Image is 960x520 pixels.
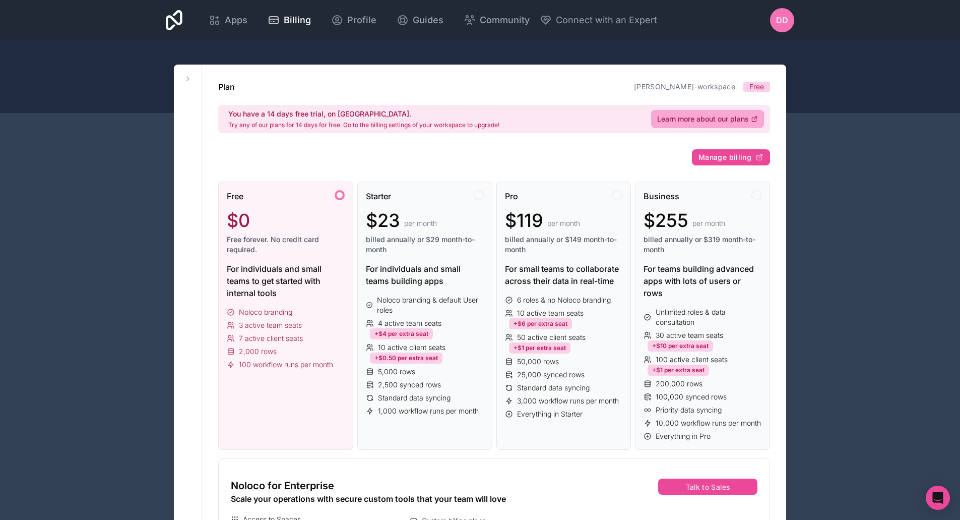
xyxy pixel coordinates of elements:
a: [PERSON_NAME]-workspace [634,82,735,91]
a: Billing [260,9,319,31]
span: 100 workflow runs per month [239,360,333,370]
span: billed annually or $149 month-to-month [505,235,623,255]
a: Learn more about our plans [651,110,764,128]
span: $255 [644,210,688,230]
span: 10,000 workflow runs per month [656,418,761,428]
div: +$0.50 per extra seat [370,353,442,364]
span: 4 active team seats [378,318,441,328]
span: 3,000 workflow runs per month [517,396,619,406]
span: 100 active client seats [656,355,728,365]
span: 100,000 synced rows [656,392,727,402]
div: For individuals and small teams building apps [366,263,484,287]
div: For teams building advanced apps with lots of users or rows [644,263,761,299]
span: $0 [227,210,250,230]
div: +$4 per extra seat [370,328,433,339]
a: Profile [323,9,385,31]
span: Billing [284,13,311,27]
span: Unlimited roles & data consultation [656,307,761,327]
span: 50 active client seats [517,332,586,342]
span: Noloco branding [239,307,292,317]
div: +$1 per extra seat [648,365,709,376]
span: 2,000 rows [239,346,277,357]
span: Noloco for Enterprise [231,479,334,493]
span: Guides [413,13,443,27]
span: per month [404,218,437,228]
span: Connect with an Expert [556,13,657,27]
span: Pro [505,190,518,202]
a: Guides [389,9,452,31]
div: For small teams to collaborate across their data in real-time [505,263,623,287]
span: billed annually or $29 month-to-month [366,235,484,255]
span: billed annually or $319 month-to-month [644,235,761,255]
span: Starter [366,190,391,202]
div: +$10 per extra seat [648,340,713,352]
button: Manage billing [692,149,770,165]
div: Scale your operations with secure custom tools that your team will love [231,493,584,505]
span: DD [776,14,788,26]
span: Standard data syncing [517,383,590,393]
span: 10 active team seats [517,308,584,318]
span: 25,000 synced rows [517,370,585,380]
span: Standard data syncing [378,393,451,403]
div: +$1 per extra seat [509,342,570,354]
span: Community [480,13,530,27]
span: 7 active client seats [239,333,303,343]
span: $23 [366,210,400,230]
p: Try any of our plans for 14 days for free. Go to the billing settings of your workspace to upgrade! [228,121,499,129]
span: Free [749,82,764,92]
span: Everything in Pro [656,431,711,441]
span: Manage billing [698,153,751,162]
span: 50,000 rows [517,357,559,367]
span: Free [227,190,243,202]
span: Learn more about our plans [657,114,749,124]
span: 5,000 rows [378,367,415,377]
h1: Plan [218,81,235,93]
span: 1,000 workflow runs per month [378,406,479,416]
div: For individuals and small teams to get started with internal tools [227,263,345,299]
span: per month [547,218,580,228]
span: Noloco branding & default User roles [377,295,483,315]
span: 3 active team seats [239,320,302,330]
h2: You have a 14 days free trial, on [GEOGRAPHIC_DATA]. [228,109,499,119]
button: Connect with an Expert [540,13,657,27]
div: +$6 per extra seat [509,318,572,329]
span: Apps [225,13,247,27]
span: 10 active client seats [378,342,445,353]
span: per month [692,218,725,228]
span: Free forever. No credit card required. [227,235,345,255]
span: 6 roles & no Noloco branding [517,295,611,305]
div: Open Intercom Messenger [926,486,950,510]
span: 2,500 synced rows [378,380,441,390]
button: Talk to Sales [658,479,757,495]
a: Community [456,9,538,31]
span: $119 [505,210,543,230]
span: Priority data syncing [656,405,722,415]
a: Apps [201,9,255,31]
span: Everything in Starter [517,409,583,419]
span: Profile [347,13,376,27]
span: 30 active team seats [656,330,723,340]
span: Business [644,190,679,202]
span: 200,000 rows [656,379,702,389]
